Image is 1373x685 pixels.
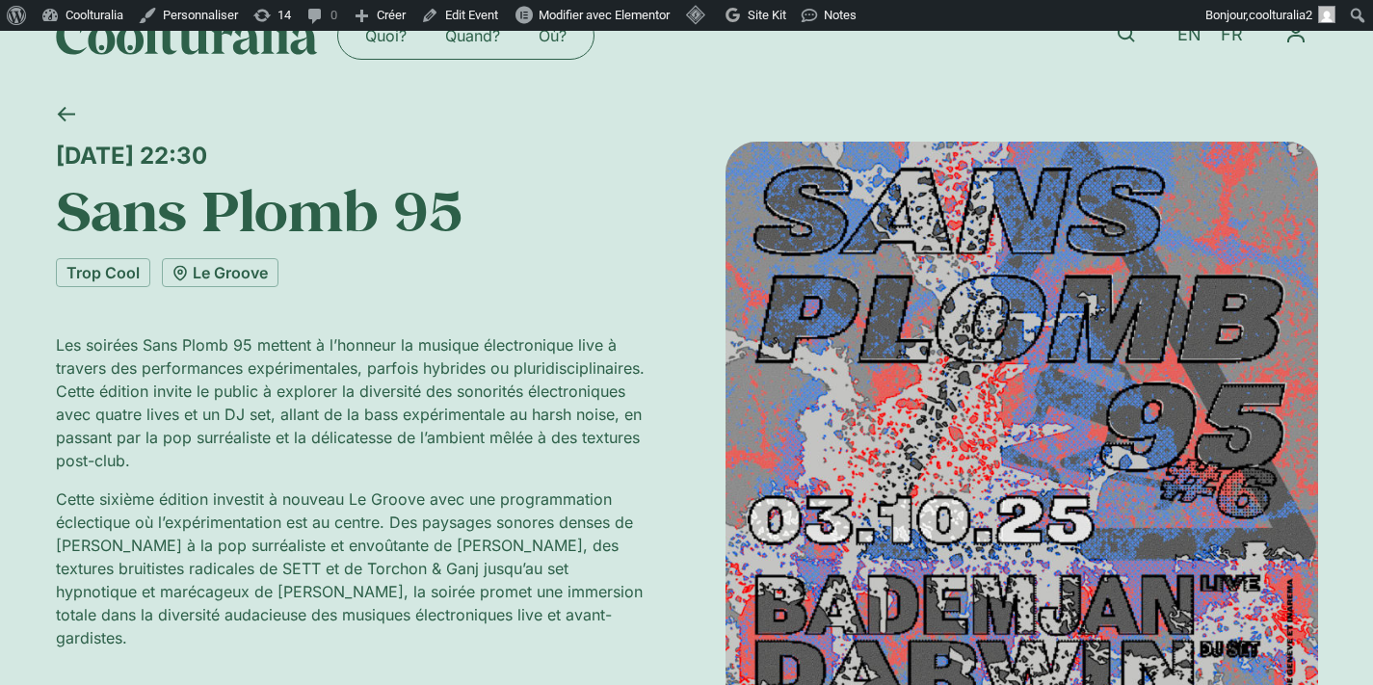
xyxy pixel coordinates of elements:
nav: Menu [1274,12,1318,56]
div: [DATE] 22:30 [56,142,648,170]
span: FR [1221,25,1243,45]
span: EN [1177,25,1201,45]
p: Cette sixième édition investit à nouveau Le Groove avec une programmation éclectique où l’expérim... [56,487,648,649]
a: FR [1211,21,1253,49]
button: Permuter le menu [1274,12,1318,56]
span: Site Kit [748,8,786,22]
h1: Sans Plomb 95 [56,177,648,243]
a: Trop Cool [56,258,150,287]
p: Les soirées Sans Plomb 95 mettent à l’honneur la musique électronique live à travers des performa... [56,333,648,472]
span: Modifier avec Elementor [539,8,670,22]
a: Le Groove [162,258,278,287]
a: Quand? [426,20,519,51]
span: coolturalia2 [1249,8,1312,22]
a: EN [1168,21,1211,49]
nav: Menu [346,20,586,51]
a: Où? [519,20,586,51]
a: Quoi? [346,20,426,51]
